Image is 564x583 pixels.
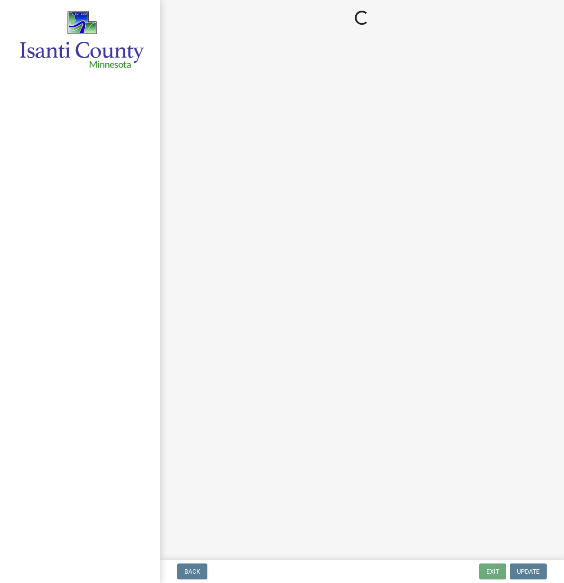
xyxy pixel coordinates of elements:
[18,9,146,70] img: Isanti County, Minnesota
[479,563,506,579] button: Exit
[517,568,540,575] span: Update
[177,563,207,579] button: Back
[510,563,547,579] button: Update
[184,568,200,575] span: Back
